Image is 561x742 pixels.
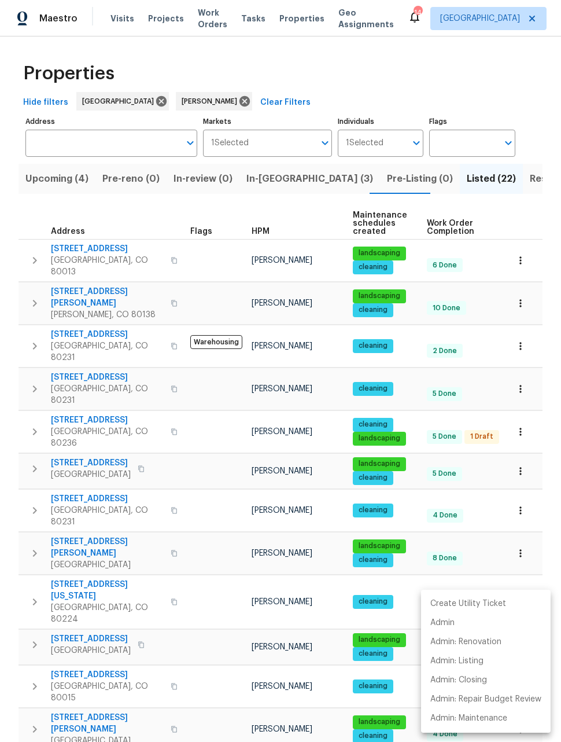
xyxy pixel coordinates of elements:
[430,674,487,686] p: Admin: Closing
[430,636,501,648] p: Admin: Renovation
[430,617,455,629] p: Admin
[430,655,484,667] p: Admin: Listing
[430,712,507,725] p: Admin: Maintenance
[430,598,506,610] p: Create Utility Ticket
[430,693,541,706] p: Admin: Repair Budget Review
